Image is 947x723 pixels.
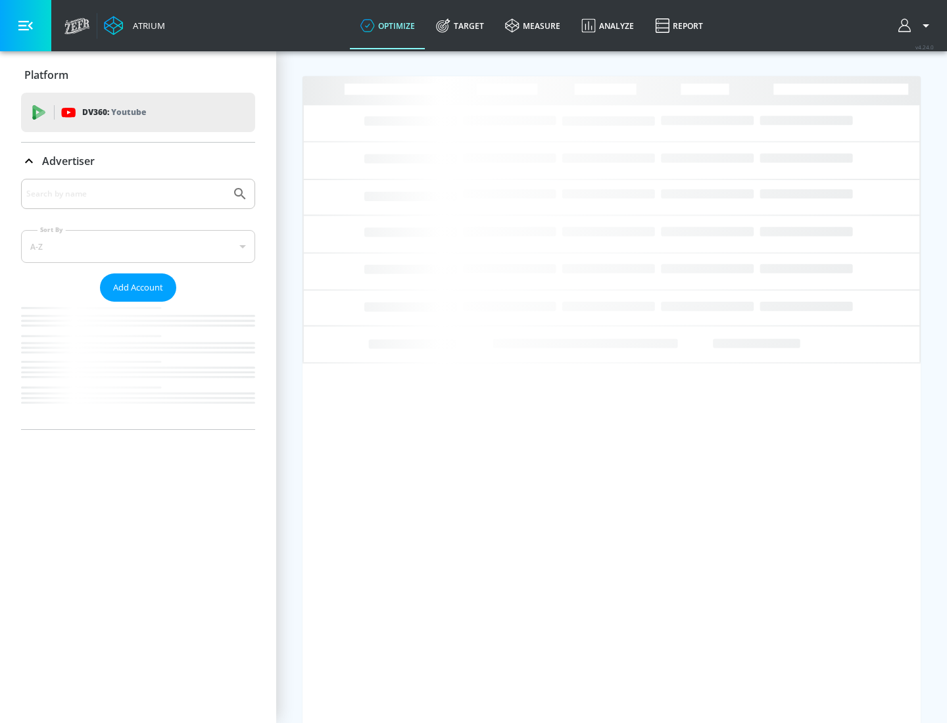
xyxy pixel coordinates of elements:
div: A-Z [21,230,255,263]
p: Advertiser [42,154,95,168]
p: Platform [24,68,68,82]
input: Search by name [26,185,226,202]
div: Advertiser [21,143,255,179]
a: optimize [350,2,425,49]
div: DV360: Youtube [21,93,255,132]
div: Platform [21,57,255,93]
div: Atrium [128,20,165,32]
a: Report [644,2,714,49]
a: measure [495,2,571,49]
nav: list of Advertiser [21,302,255,429]
a: Analyze [571,2,644,49]
span: v 4.24.0 [915,43,934,51]
p: DV360: [82,105,146,120]
p: Youtube [111,105,146,119]
a: Target [425,2,495,49]
div: Advertiser [21,179,255,429]
span: Add Account [113,280,163,295]
button: Add Account [100,273,176,302]
label: Sort By [37,225,66,234]
a: Atrium [104,16,165,35]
